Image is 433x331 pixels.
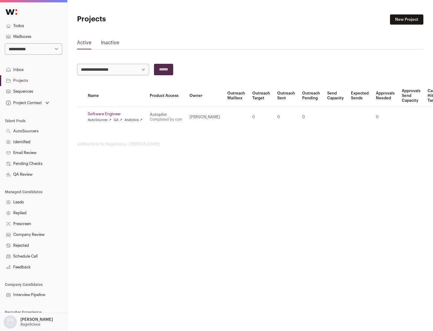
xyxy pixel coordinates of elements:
[88,112,143,116] a: Software Engineer
[249,85,274,107] th: Outreach Target
[4,315,17,329] img: nopic.png
[5,99,50,107] button: Open dropdown
[398,85,424,107] th: Approvals Send Capacity
[84,85,146,107] th: Name
[5,101,42,105] div: Project Context
[347,85,372,107] th: Expected Sends
[77,142,423,147] footer: wellfound:ai for Bagelicious - [PERSON_NAME]
[20,317,53,322] p: [PERSON_NAME]
[2,6,20,18] img: Wellfound
[274,85,299,107] th: Outreach Sent
[114,118,122,122] a: QA ↗
[186,107,224,128] td: [PERSON_NAME]
[224,85,249,107] th: Outreach Mailbox
[274,107,299,128] td: 0
[2,315,54,329] button: Open dropdown
[77,39,91,49] a: Active
[150,118,182,121] a: Completed by csm
[20,322,40,327] p: Bagelicious
[299,85,324,107] th: Outreach Pending
[324,85,347,107] th: Send Capacity
[390,14,423,25] a: New Project
[77,14,192,24] h1: Projects
[186,85,224,107] th: Owner
[146,85,186,107] th: Product Access
[372,107,398,128] td: 0
[88,118,111,122] a: AutoSourcer ↗
[101,39,119,49] a: Inactive
[249,107,274,128] td: 0
[150,112,182,117] div: Autopilot
[372,85,398,107] th: Approvals Needed
[124,118,142,122] a: Analytics ↗
[299,107,324,128] td: 0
